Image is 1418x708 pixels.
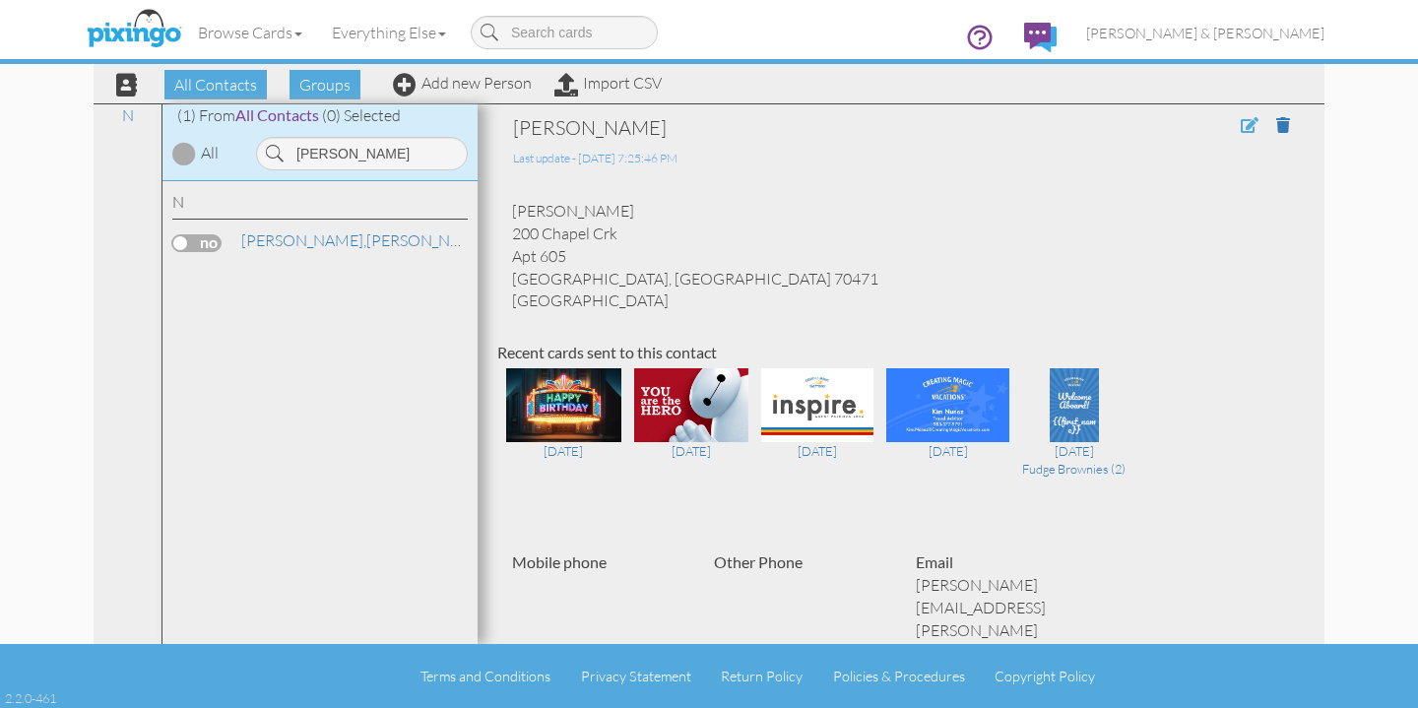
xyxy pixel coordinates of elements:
[886,394,1009,461] a: [DATE]
[513,114,1128,142] div: [PERSON_NAME]
[322,105,401,125] span: (0) Selected
[471,16,658,49] input: Search cards
[995,668,1095,684] a: Copyright Policy
[82,5,186,54] img: pixingo logo
[1022,442,1126,460] div: [DATE]
[497,343,717,361] strong: Recent cards sent to this contact
[1022,394,1126,479] a: [DATE] Fudge Brownies (2)
[761,442,873,460] div: [DATE]
[1024,23,1057,52] img: comments.svg
[886,442,1009,460] div: [DATE]
[634,442,749,460] div: [DATE]
[201,142,219,164] div: All
[506,394,621,461] a: [DATE]
[239,228,490,252] a: [PERSON_NAME]
[317,8,461,57] a: Everything Else
[506,368,621,442] img: 123650-1-1731526726729-e2836d81e39bc714-qa.jpg
[290,70,360,99] span: Groups
[721,668,803,684] a: Return Policy
[761,368,873,442] img: 105182-1-1697397238285-0d06fd6c416204b6-qa.jpg
[714,552,803,571] strong: Other Phone
[1071,8,1339,58] a: [PERSON_NAME] & [PERSON_NAME]
[634,368,749,442] img: 115920-1-1717100394906-4318b33eb9bc5223-qa.jpg
[5,689,56,707] div: 2.2.0-461
[420,668,550,684] a: Terms and Conditions
[393,73,532,93] a: Add new Person
[886,368,1009,442] img: 103389-1-1694711691219-0f74805f7a243249-qa.jpg
[512,552,607,571] strong: Mobile phone
[235,105,319,124] span: All Contacts
[1050,368,1098,442] img: 102578-1-1694710622000-8533d89b8ed52d12-qa.jpg
[164,70,267,99] span: All Contacts
[162,104,478,127] div: (1) From
[112,103,144,127] a: N
[1086,25,1324,41] span: [PERSON_NAME] & [PERSON_NAME]
[761,394,873,461] a: [DATE]
[513,151,677,165] span: Last update - [DATE] 7:25:46 PM
[506,442,621,460] div: [DATE]
[916,552,953,571] strong: Email
[241,230,366,250] span: [PERSON_NAME],
[1022,460,1126,478] div: Fudge Brownies (2)
[497,200,1305,312] div: [PERSON_NAME] 200 Chapel Crk Apt 605 [GEOGRAPHIC_DATA], [GEOGRAPHIC_DATA] 70471 [GEOGRAPHIC_DATA]
[581,668,691,684] a: Privacy Statement
[554,73,662,93] a: Import CSV
[172,191,468,220] div: N
[634,394,749,461] a: [DATE]
[916,574,1088,664] p: [PERSON_NAME][EMAIL_ADDRESS][PERSON_NAME][DOMAIN_NAME]
[1417,707,1418,708] iframe: Chat
[833,668,965,684] a: Policies & Procedures
[183,8,317,57] a: Browse Cards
